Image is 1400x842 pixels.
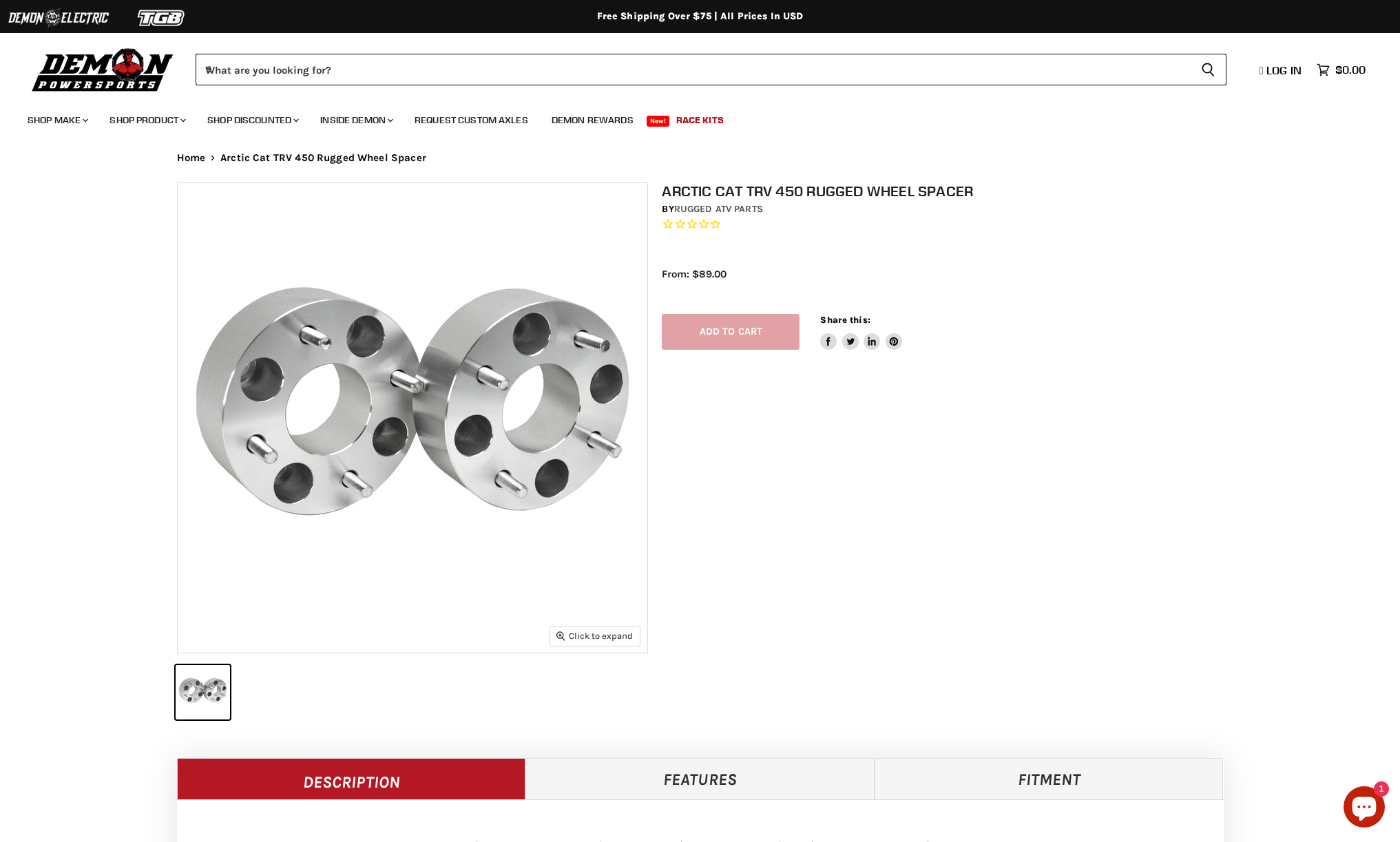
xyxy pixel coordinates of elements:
ul: Main menu [17,101,1362,134]
h1: Arctic Cat TRV 450 Rugged Wheel Spacer [662,182,1237,200]
a: Demon Rewards [541,106,644,134]
span: Log in [1266,63,1302,77]
img: Demon Powersports [28,45,178,94]
nav: Breadcrumbs [149,152,1251,164]
a: Log in [1253,64,1310,76]
aside: Share this: [820,314,902,350]
button: Click to expand [550,627,640,645]
span: New! [647,116,670,127]
div: by [662,202,1237,217]
button: Arctic Cat TRV 450 Rugged Wheel Spacer thumbnail [176,665,230,719]
form: Product [196,54,1226,85]
span: Click to expand [556,631,633,641]
a: Shop Make [17,106,96,134]
img: Demon Electric Logo 2 [7,5,110,31]
span: Rated 0.0 out of 5 stars 0 reviews [662,218,1237,232]
a: Features [525,758,875,799]
a: Request Custom Axles [404,106,539,134]
span: Arctic Cat TRV 450 Rugged Wheel Spacer [220,152,426,164]
a: Description [177,758,526,799]
span: From: $89.00 [662,268,727,280]
a: Shop Discounted [197,106,307,134]
img: Arctic Cat TRV 450 Rugged Wheel Spacer [178,183,647,653]
span: $0.00 [1335,63,1366,76]
a: Race Kits [666,106,734,134]
input: When autocomplete results are available use up and down arrows to review and enter to select [196,54,1190,85]
a: $0.00 [1310,60,1372,80]
button: Search [1190,54,1226,85]
img: TGB Logo 2 [110,5,213,31]
span: Share this: [820,315,870,325]
inbox-online-store-chat: Shopify online store chat [1339,786,1389,831]
div: Free Shipping Over $75 | All Prices In USD [149,10,1251,23]
a: Rugged ATV Parts [674,203,763,215]
a: Home [177,152,206,164]
a: Shop Product [99,106,194,134]
a: Fitment [875,758,1224,799]
a: Inside Demon [310,106,401,134]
